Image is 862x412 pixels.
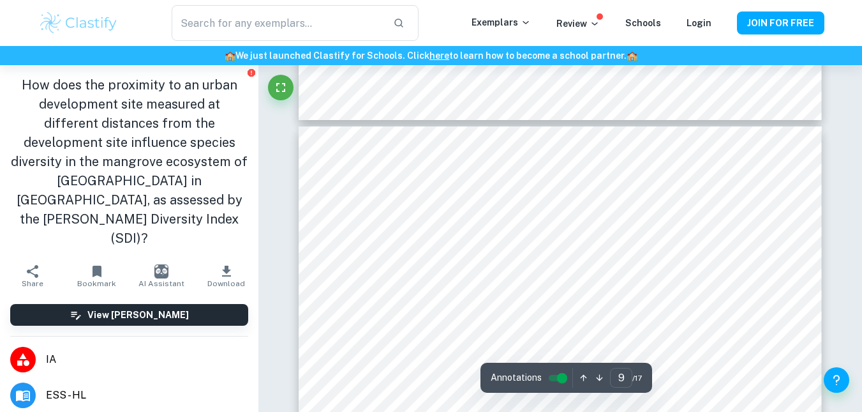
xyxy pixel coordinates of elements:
[130,258,194,294] button: AI Assistant
[491,371,542,385] span: Annotations
[77,279,116,288] span: Bookmark
[138,279,184,288] span: AI Assistant
[172,5,382,41] input: Search for any exemplars...
[687,18,711,28] a: Login
[625,18,661,28] a: Schools
[10,75,248,248] h1: How does the proximity to an urban development site measured at different distances from the deve...
[10,304,248,326] button: View [PERSON_NAME]
[246,68,256,77] button: Report issue
[824,367,849,393] button: Help and Feedback
[64,258,129,294] button: Bookmark
[632,372,642,384] span: / 17
[268,75,294,100] button: Fullscreen
[22,279,43,288] span: Share
[472,15,531,29] p: Exemplars
[38,10,119,36] img: Clastify logo
[194,258,258,294] button: Download
[3,49,859,63] h6: We just launched Clastify for Schools. Click to learn how to become a school partner.
[556,17,600,31] p: Review
[737,11,824,34] button: JOIN FOR FREE
[207,279,245,288] span: Download
[627,50,637,61] span: 🏫
[87,308,189,322] h6: View [PERSON_NAME]
[154,264,168,278] img: AI Assistant
[46,388,248,403] span: ESS - HL
[46,352,248,367] span: IA
[429,50,449,61] a: here
[225,50,235,61] span: 🏫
